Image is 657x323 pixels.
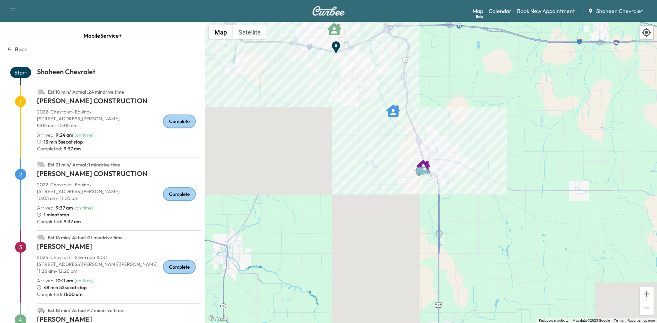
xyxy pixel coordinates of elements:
p: 2024 - Chevrolet - Silverado 1500 [37,254,201,261]
div: Complete [163,187,196,201]
button: Show satellite imagery [233,25,267,39]
gmp-advanced-marker: End Point [329,37,343,51]
p: Completed: [37,145,201,152]
a: Calendar [489,7,512,15]
p: Arrived : [37,132,73,138]
span: 9:37 am [56,205,73,211]
button: Show street map [209,25,233,39]
span: 3 [15,242,26,253]
div: Recenter map [639,25,654,40]
span: Est. 18 min / Actual : 47 min drive time [48,307,123,313]
p: 2022 - Chevrolet - Equinox [37,181,201,188]
p: Back [15,45,27,53]
p: Arrived : [37,277,73,284]
button: Zoom out [640,301,654,315]
div: Beta [476,14,483,19]
span: ( on time ) [75,278,93,284]
button: Keyboard shortcuts [539,318,568,323]
h1: [PERSON_NAME] CONSTRUCTION [37,169,201,181]
gmp-advanced-marker: LAUX CONSTRUCTION [386,100,400,114]
h1: [PERSON_NAME] [37,242,201,254]
p: [STREET_ADDRESS][PERSON_NAME] [37,115,201,122]
p: Completed: [37,218,201,225]
span: 9:37 am [62,218,81,225]
span: 9:37 am [62,145,81,152]
span: 10:11 am [56,278,73,284]
a: MapBeta [473,7,483,15]
span: MobileService+ [83,29,122,42]
span: 13 min 5sec at stop [44,138,83,145]
span: 48 min 52sec at stop [44,284,87,291]
p: [STREET_ADDRESS][PERSON_NAME] [37,188,201,195]
span: Map data ©2025 Google [572,319,610,322]
span: 9:24 am [56,132,73,138]
p: 2022 - Chevrolet - Equinox [37,108,201,115]
a: Open this area in Google Maps (opens a new window) [207,314,230,323]
a: Book New Appointment [517,7,575,15]
p: [STREET_ADDRESS][PERSON_NAME][PERSON_NAME] [37,261,201,268]
button: Zoom in [640,287,654,301]
span: Est. 21 min / Actual : 1 min drive time [48,162,120,168]
gmp-advanced-marker: JASON KLESS [327,19,341,32]
span: ( on time ) [75,132,93,138]
a: Report a map error [628,319,655,322]
gmp-advanced-marker: Van [413,159,437,171]
p: Completed: [37,291,201,298]
p: 9:05 am - 10:05 am [37,122,201,129]
div: Complete [163,260,196,274]
h1: Shaheen Chevrolet [37,67,201,79]
span: Est. 14 min / Actual : 21 min drive time [48,234,123,241]
span: ( on time ) [74,205,93,211]
div: Complete [163,115,196,128]
img: Curbee Logo [312,6,345,16]
span: Shaheen Chevrolet [596,7,643,15]
p: Arrived : [37,204,73,211]
span: Est. 10 min / Actual : 24 min drive time [48,89,124,95]
span: 2 [15,169,26,180]
span: 1 min at stop [44,211,69,218]
p: 11:26 am - 12:26 pm [37,268,201,274]
a: Terms (opens in new tab) [614,319,623,322]
span: 11:00 am [62,291,82,298]
img: Google [207,314,230,323]
gmp-advanced-marker: LYNETTE SCHULTZ [416,156,430,170]
span: 1 [15,96,26,107]
h1: [PERSON_NAME] CONSTRUCTION [37,96,201,108]
span: Start [10,67,31,78]
p: 10:05 am - 11:05 am [37,195,201,202]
